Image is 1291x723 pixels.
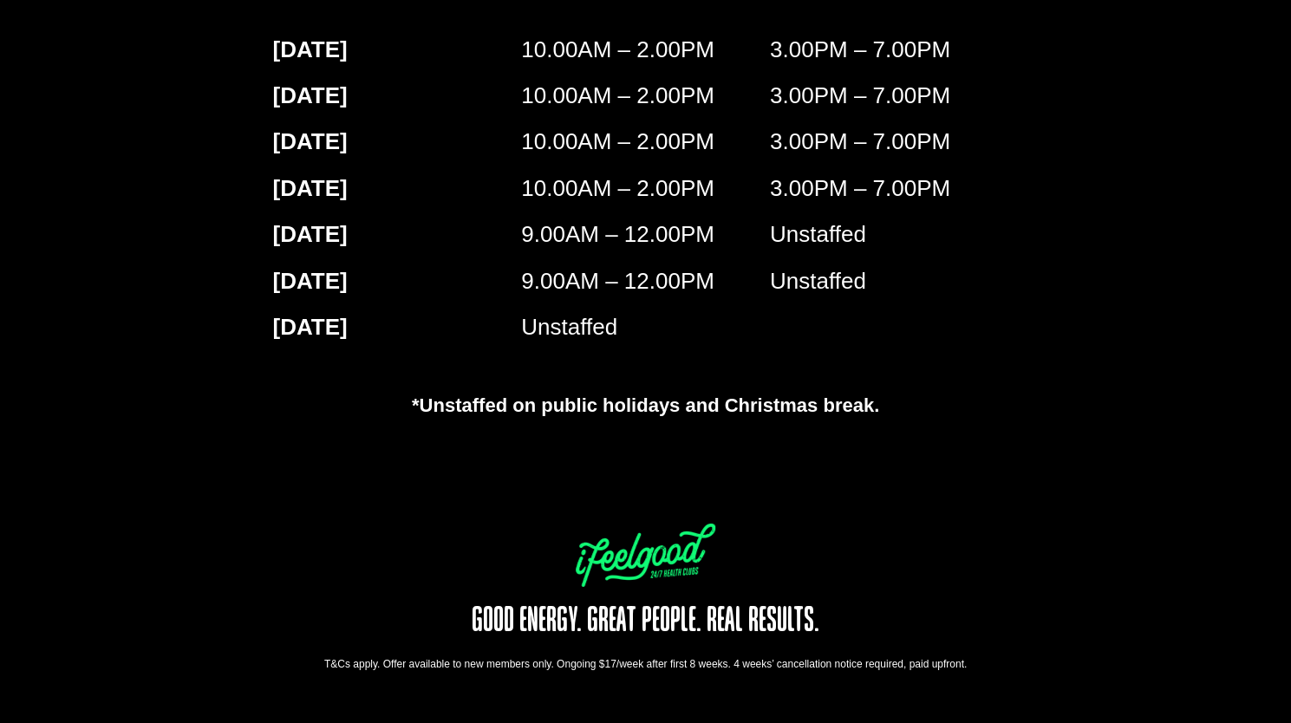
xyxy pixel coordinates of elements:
[273,310,522,344] p: [DATE]
[256,656,1036,672] div: T&Cs apply. Offer available to new members only. Ongoing $17/week after first 8 weeks. 4 weeks’ c...
[770,264,1019,298] p: Unstaffed
[273,33,522,67] p: [DATE]
[273,172,522,205] p: [DATE]
[273,79,522,113] p: [DATE]
[521,79,770,113] p: 10.00AM – 2.00PM
[273,264,522,298] p: [DATE]
[770,79,1019,113] p: 3.00PM – 7.00PM
[770,33,1019,67] p: 3.00PM – 7.00PM
[521,264,770,298] p: 9.00AM – 12.00PM
[273,125,522,159] p: [DATE]
[770,125,1019,159] p: 3.00PM – 7.00PM
[521,218,770,251] p: 9.00AM – 12.00PM
[521,310,770,344] p: Unstaffed
[521,33,770,67] p: 10.00AM – 2.00PM
[273,218,522,251] p: [DATE]
[427,604,864,639] h5: Good Energy. Great People. Real Results.
[770,218,1019,264] div: Unstaffed
[770,172,1019,205] p: 3.00PM – 7.00PM
[521,125,770,159] p: 10.00AM – 2.00PM
[256,391,1036,420] div: *Unstaffed on public holidays and Christmas break.
[521,172,770,205] p: 10.00AM – 2.00PM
